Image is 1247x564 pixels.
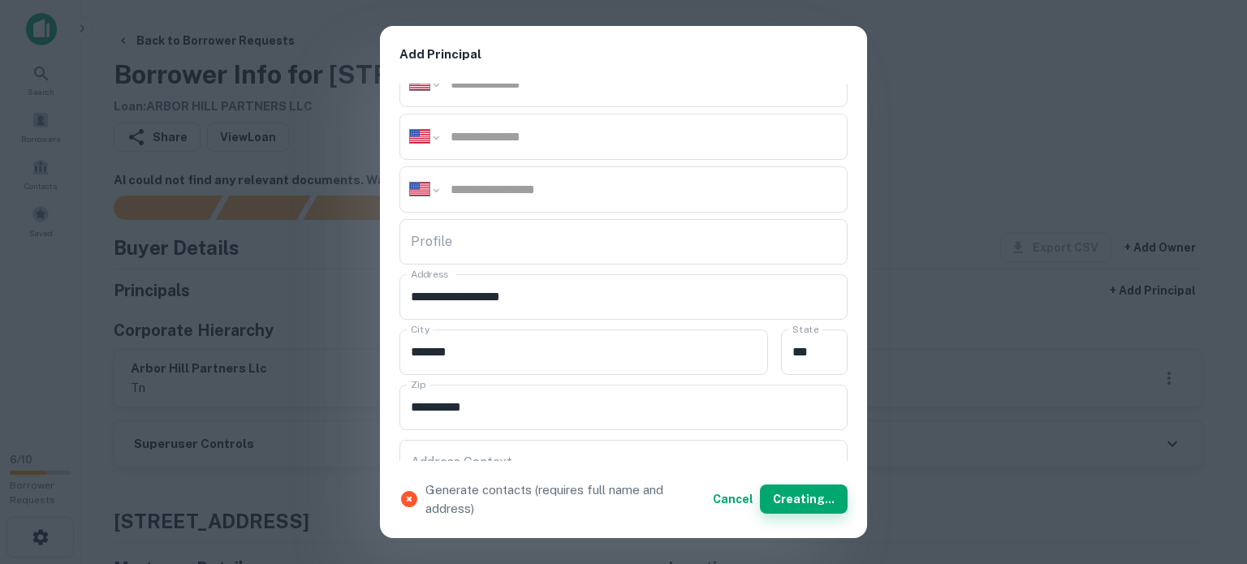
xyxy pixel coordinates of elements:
div: ​ [399,440,848,485]
iframe: Chat Widget [1166,434,1247,512]
label: State [792,322,818,336]
button: Cancel [706,484,760,514]
h2: Add Principal [380,26,867,84]
p: Generate contacts (requires full name and address) [425,480,706,519]
label: City [411,322,429,336]
label: Address [411,267,448,281]
label: Zip [411,377,425,391]
button: Creating... [760,484,848,514]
